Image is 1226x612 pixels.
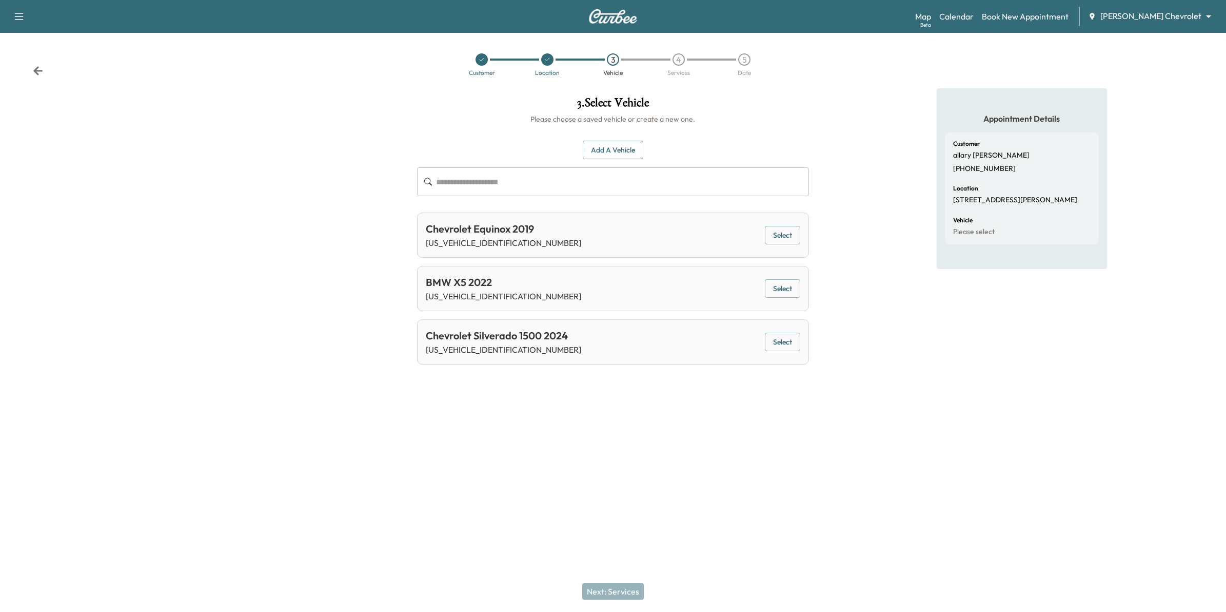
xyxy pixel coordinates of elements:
div: Chevrolet Equinox 2019 [426,221,581,237]
a: Calendar [939,10,974,23]
button: Select [765,279,800,298]
div: Beta [920,21,931,29]
span: [PERSON_NAME] Chevrolet [1100,10,1201,22]
div: Date [738,70,751,76]
button: Select [765,333,800,352]
p: [PHONE_NUMBER] [953,164,1016,174]
h6: Vehicle [953,217,973,223]
div: Customer [469,70,495,76]
h6: Please choose a saved vehicle or create a new one. [417,114,809,124]
div: Location [535,70,560,76]
div: BMW X5 2022 [426,275,581,290]
div: Services [667,70,690,76]
img: Curbee Logo [588,9,638,24]
p: [US_VEHICLE_IDENTIFICATION_NUMBER] [426,343,581,356]
div: Vehicle [603,70,623,76]
div: 5 [738,53,750,66]
div: 3 [607,53,619,66]
button: Select [765,226,800,245]
div: 4 [673,53,685,66]
h6: Customer [953,141,980,147]
button: Add a Vehicle [583,141,643,160]
div: Back [33,66,43,76]
p: [US_VEHICLE_IDENTIFICATION_NUMBER] [426,237,581,249]
p: [US_VEHICLE_IDENTIFICATION_NUMBER] [426,290,581,302]
a: Book New Appointment [982,10,1069,23]
h6: Location [953,185,978,192]
p: allary [PERSON_NAME] [953,151,1030,160]
p: [STREET_ADDRESS][PERSON_NAME] [953,196,1077,205]
h5: Appointment Details [945,113,1099,124]
h1: 3 . Select Vehicle [417,97,809,114]
div: Chevrolet Silverado 1500 2024 [426,328,581,343]
a: MapBeta [915,10,931,23]
p: Please select [953,227,995,237]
